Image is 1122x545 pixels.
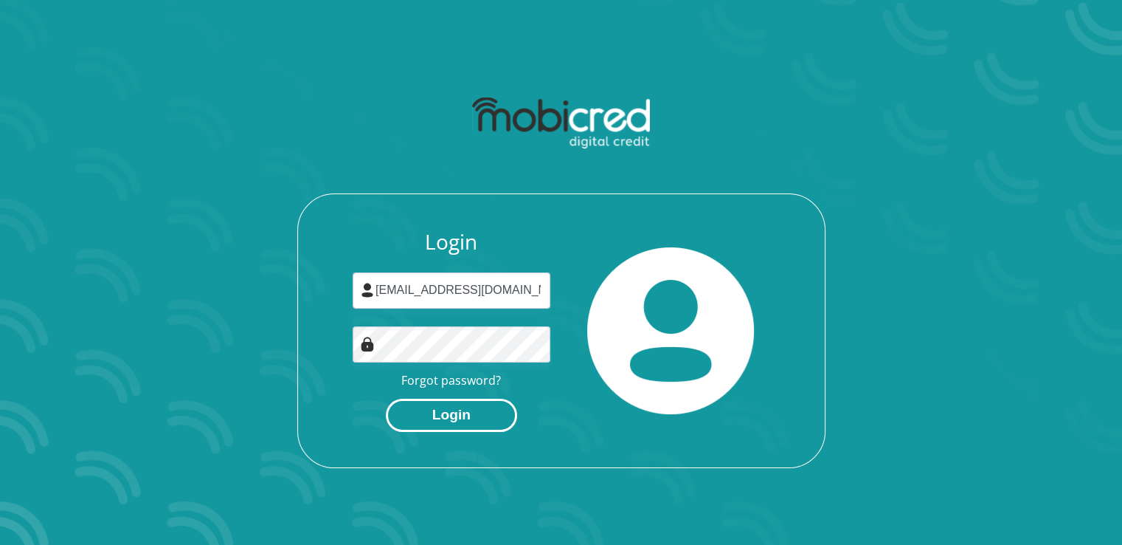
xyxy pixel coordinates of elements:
input: Username [353,272,550,309]
a: Forgot password? [401,372,501,388]
img: user-icon image [360,283,375,298]
h3: Login [353,230,550,255]
img: Image [360,337,375,352]
img: mobicred logo [472,97,650,149]
button: Login [386,399,517,432]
